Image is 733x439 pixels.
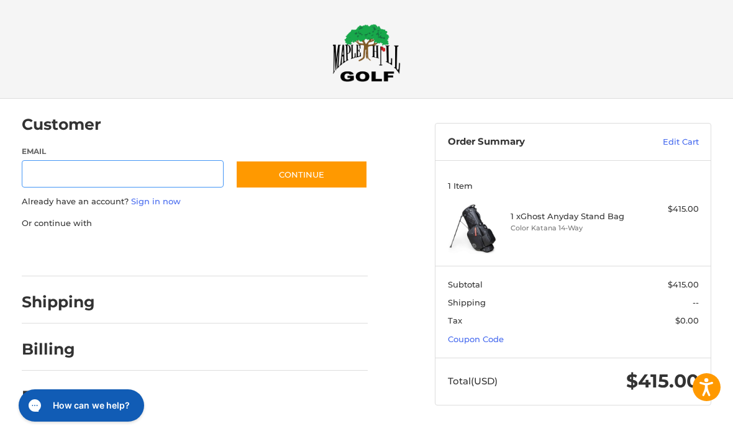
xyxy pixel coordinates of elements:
iframe: PayPal-venmo [228,242,321,265]
img: Maple Hill Golf [332,24,401,83]
li: Color Katana 14-Way [511,224,633,234]
span: $415.00 [626,370,699,393]
label: Email [22,147,224,158]
span: $0.00 [675,316,699,326]
a: Sign in now [131,197,181,207]
h3: 1 Item [448,181,699,191]
h2: Shipping [22,293,95,312]
h2: Billing [22,340,94,360]
a: Coupon Code [448,335,504,345]
h3: Order Summary [448,137,619,149]
span: -- [693,298,699,308]
iframe: PayPal-paypal [17,242,111,265]
p: Or continue with [22,218,368,230]
span: Shipping [448,298,486,308]
button: Continue [235,161,368,189]
a: Edit Cart [619,137,699,149]
iframe: PayPal-paylater [123,242,216,265]
span: Total (USD) [448,376,498,387]
h2: Customer [22,115,101,135]
span: $415.00 [668,280,699,290]
span: Tax [448,316,462,326]
div: $415.00 [636,204,699,216]
p: Already have an account? [22,196,368,209]
iframe: Gorgias live chat messenger [12,386,148,427]
h4: 1 x Ghost Anyday Stand Bag [511,212,633,222]
span: Subtotal [448,280,483,290]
